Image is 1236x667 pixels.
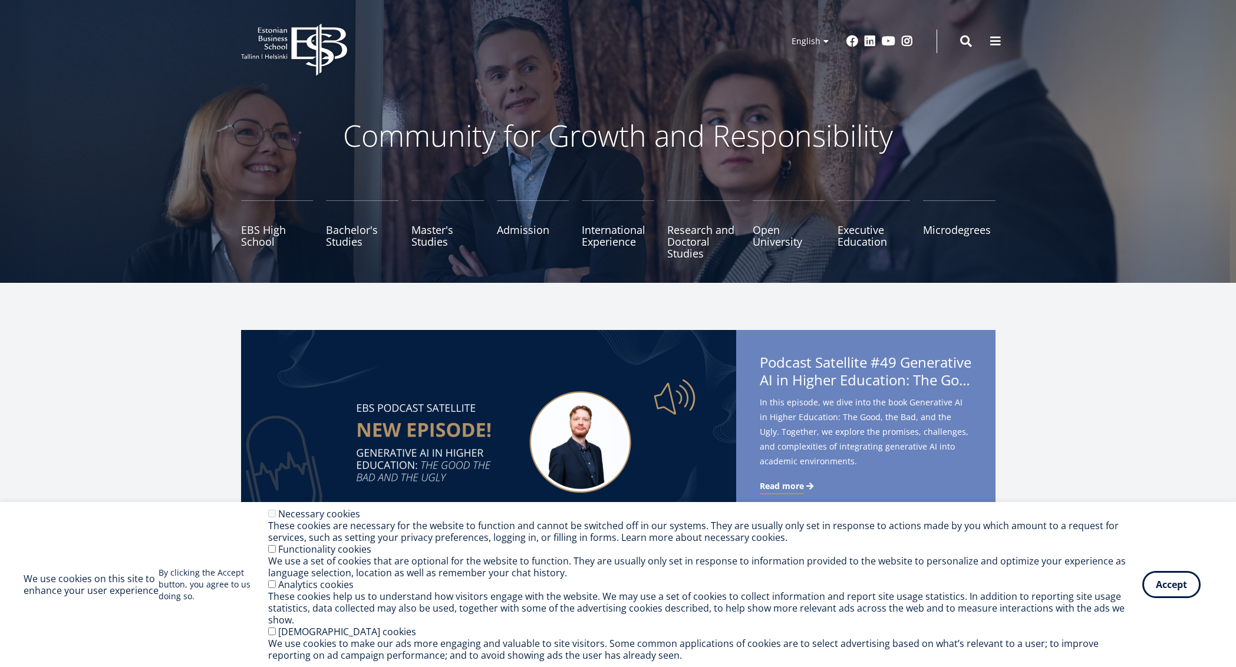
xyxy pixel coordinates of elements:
[901,35,913,47] a: Instagram
[582,200,654,259] a: International Experience
[268,520,1142,543] div: These cookies are necessary for the website to function and cannot be switched off in our systems...
[241,200,314,259] a: EBS High School
[753,200,825,259] a: Open University
[838,200,910,259] a: Executive Education
[159,567,268,602] p: By clicking the Accept button, you agree to us doing so.
[882,35,895,47] a: Youtube
[306,118,931,153] p: Community for Growth and Responsibility
[278,625,416,638] label: [DEMOGRAPHIC_DATA] cookies
[497,200,569,259] a: Admission
[268,555,1142,579] div: We use a set of cookies that are optional for the website to function. They are usually only set ...
[760,371,972,389] span: AI in Higher Education: The Good, the Bad, and the Ugly
[923,200,996,259] a: Microdegrees
[278,507,360,520] label: Necessary cookies
[278,543,371,556] label: Functionality cookies
[268,590,1142,626] div: These cookies help us to understand how visitors engage with the website. We may use a set of coo...
[760,354,972,392] span: Podcast Satellite #49 Generative
[760,480,816,492] a: Read more
[1142,571,1201,598] button: Accept
[241,330,736,554] img: Satellite #49
[760,480,804,492] span: Read more
[846,35,858,47] a: Facebook
[24,573,159,596] h2: We use cookies on this site to enhance your user experience
[667,200,740,259] a: Research and Doctoral Studies
[864,35,876,47] a: Linkedin
[326,200,398,259] a: Bachelor's Studies
[411,200,484,259] a: Master's Studies
[760,395,972,468] span: In this episode, we dive into the book Generative AI in Higher Education: The Good, the Bad, and ...
[268,638,1142,661] div: We use cookies to make our ads more engaging and valuable to site visitors. Some common applicati...
[278,578,354,591] label: Analytics cookies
